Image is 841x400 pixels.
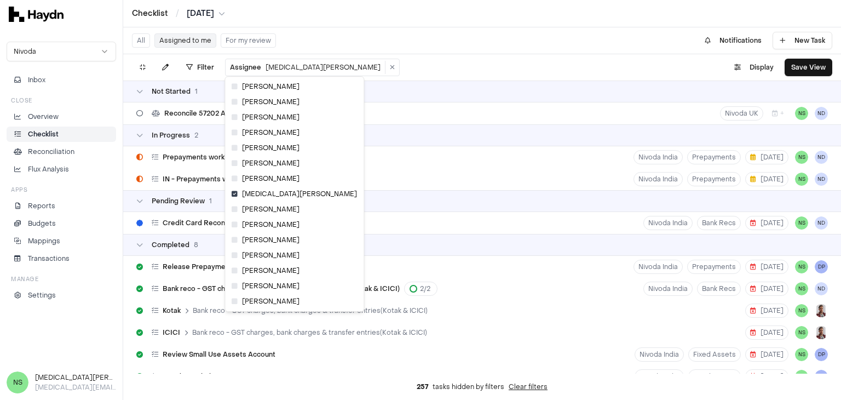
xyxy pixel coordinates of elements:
[232,144,299,152] span: [PERSON_NAME]
[232,98,299,106] span: [PERSON_NAME]
[232,113,299,122] span: [PERSON_NAME]
[232,251,299,260] span: [PERSON_NAME]
[232,220,299,229] span: [PERSON_NAME]
[232,190,357,198] span: [MEDICAL_DATA][PERSON_NAME]
[232,282,299,290] span: [PERSON_NAME]
[232,128,299,137] span: [PERSON_NAME]
[232,297,299,306] span: [PERSON_NAME]
[232,82,299,91] span: [PERSON_NAME]
[224,76,364,312] div: [MEDICAL_DATA][PERSON_NAME]
[232,266,299,275] span: [PERSON_NAME]
[232,236,299,244] span: [PERSON_NAME]
[232,174,299,183] span: [PERSON_NAME]
[232,205,299,214] span: [PERSON_NAME]
[232,159,299,168] span: [PERSON_NAME]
